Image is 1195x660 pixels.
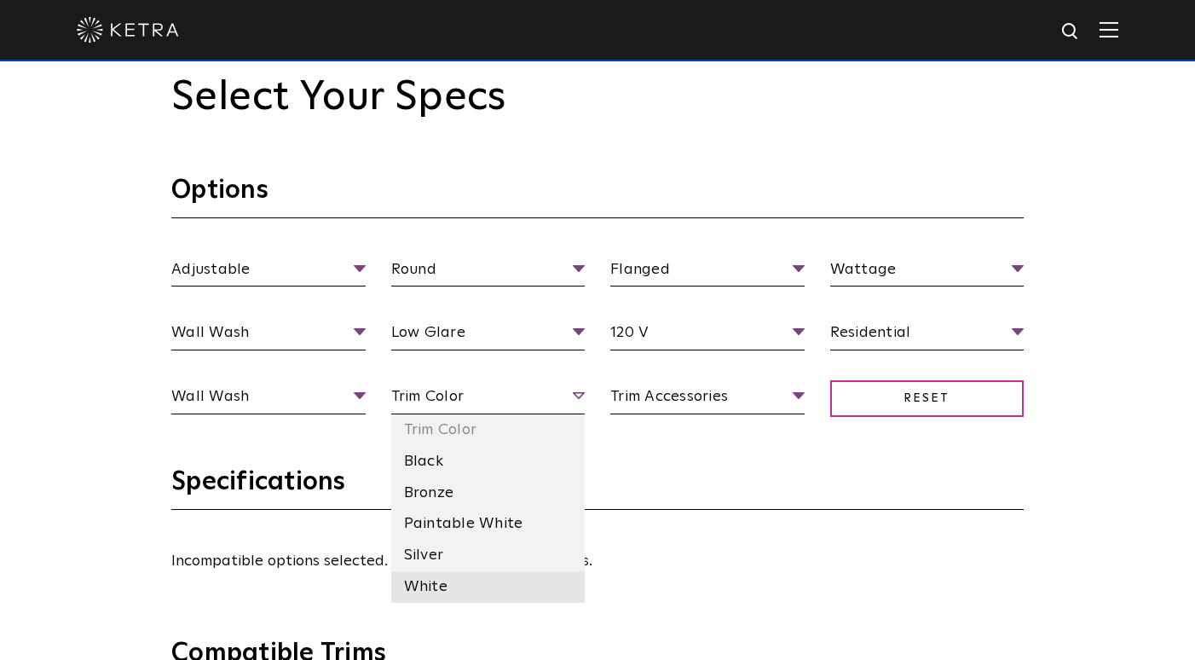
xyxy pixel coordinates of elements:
[391,258,586,287] span: Round
[171,321,366,350] span: Wall Wash
[171,73,1024,123] h2: Select Your Specs
[610,321,805,350] span: 120 V
[391,385,586,414] span: Trim Color
[391,414,586,446] li: Trim Color
[391,321,586,350] span: Low Glare
[171,174,1024,218] h3: Options
[830,258,1025,287] span: Wattage
[171,466,1024,510] h3: Specifications
[171,553,592,569] span: Incompatible options selected. Please reset your selections.
[391,478,586,509] li: Bronze
[171,258,366,287] span: Adjustable
[830,380,1025,417] span: Reset
[391,446,586,478] li: Black
[610,385,805,414] span: Trim Accessories
[1060,21,1082,43] img: search icon
[391,508,586,540] li: Paintable White
[171,385,366,414] span: Wall Wash
[77,17,179,43] img: ketra-logo-2019-white
[391,571,586,603] li: White
[1100,21,1118,38] img: Hamburger%20Nav.svg
[610,258,805,287] span: Flanged
[391,540,586,571] li: Silver
[830,321,1025,350] span: Residential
